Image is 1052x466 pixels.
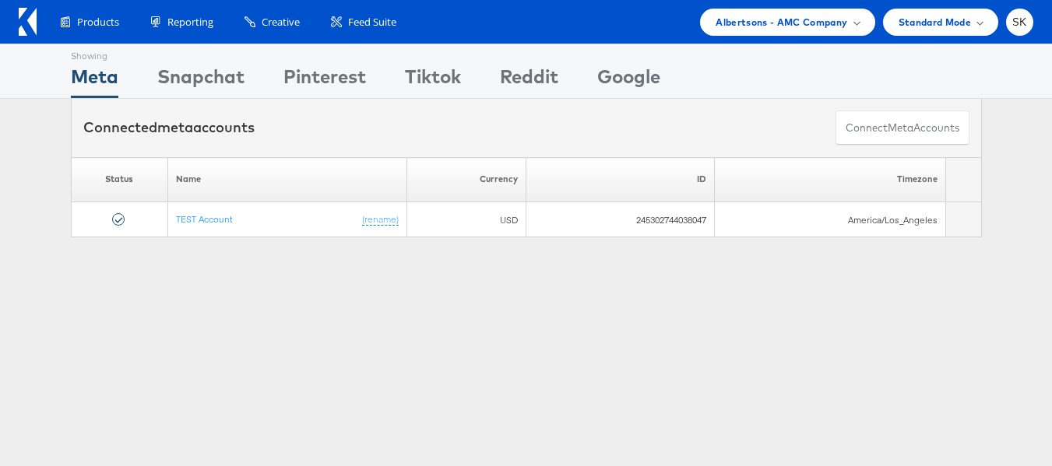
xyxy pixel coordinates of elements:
[500,63,558,98] div: Reddit
[71,44,118,63] div: Showing
[899,14,971,30] span: Standard Mode
[167,157,407,201] th: Name
[526,201,714,237] td: 245302744038047
[715,201,946,237] td: America/Los_Angeles
[283,63,366,98] div: Pinterest
[407,201,526,237] td: USD
[71,157,167,201] th: Status
[262,15,300,30] span: Creative
[176,212,233,224] a: TEST Account
[77,15,119,30] span: Products
[83,117,255,138] div: Connected accounts
[157,63,245,98] div: Snapchat
[157,118,193,136] span: meta
[526,157,714,201] th: ID
[362,212,399,226] a: (rename)
[1012,17,1027,27] span: SK
[167,15,213,30] span: Reporting
[716,14,847,30] span: Albertsons - AMC Company
[715,157,946,201] th: Timezone
[597,63,660,98] div: Google
[348,15,396,30] span: Feed Suite
[71,63,118,98] div: Meta
[405,63,461,98] div: Tiktok
[836,110,969,145] button: ConnectmetaAccounts
[407,157,526,201] th: Currency
[888,121,913,135] span: meta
